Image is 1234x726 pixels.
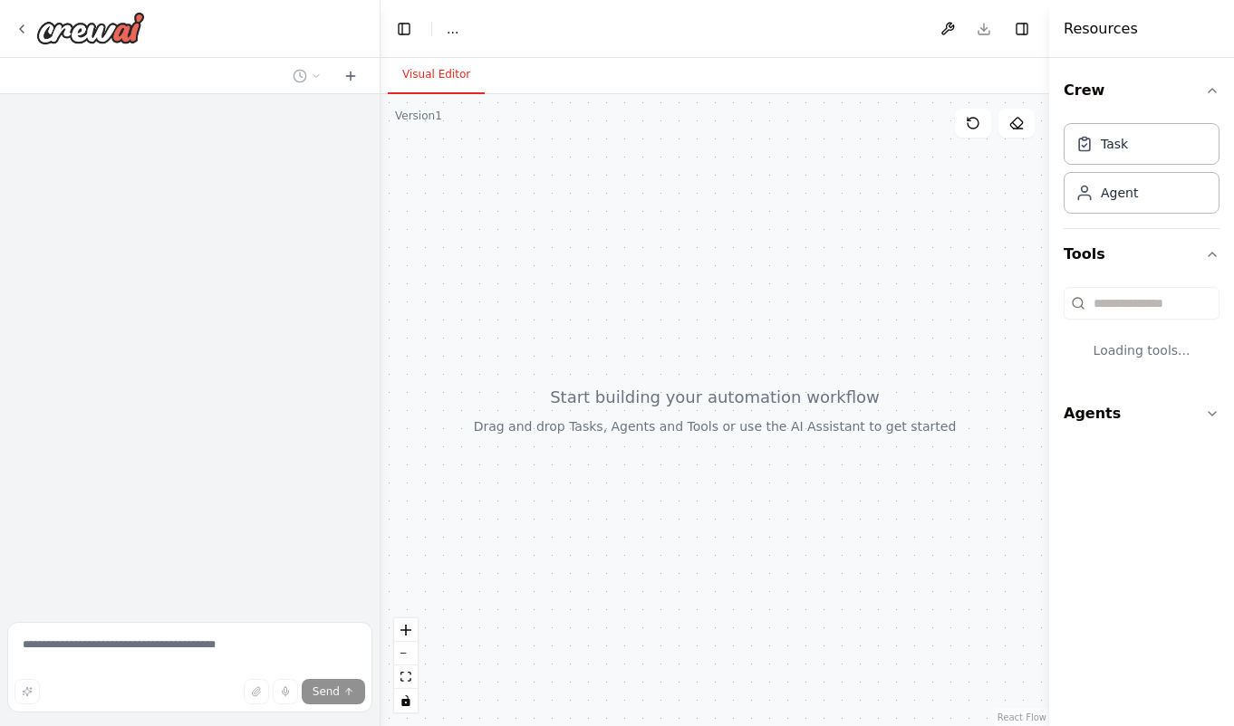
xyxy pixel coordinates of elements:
button: Hide right sidebar [1009,16,1035,42]
button: toggle interactivity [394,689,418,712]
button: Improve this prompt [14,679,40,704]
button: zoom out [394,642,418,665]
button: fit view [394,665,418,689]
button: Send [302,679,365,704]
button: Upload files [244,679,269,704]
button: Switch to previous chat [285,65,329,87]
span: Send [313,684,340,699]
a: React Flow attribution [998,712,1046,722]
div: Task [1101,135,1128,153]
div: Tools [1064,280,1220,388]
nav: breadcrumb [447,20,458,38]
div: React Flow controls [394,618,418,712]
button: zoom in [394,618,418,642]
div: Loading tools... [1064,327,1220,374]
button: Click to speak your automation idea [273,679,298,704]
img: Logo [36,12,145,44]
button: Crew [1064,65,1220,116]
button: Visual Editor [388,56,485,94]
div: Crew [1064,116,1220,228]
div: Version 1 [395,109,442,123]
div: Agent [1101,184,1138,202]
button: Tools [1064,229,1220,280]
button: Start a new chat [336,65,365,87]
button: Agents [1064,388,1220,439]
h4: Resources [1064,18,1138,40]
button: Hide left sidebar [391,16,417,42]
span: ... [447,20,458,38]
